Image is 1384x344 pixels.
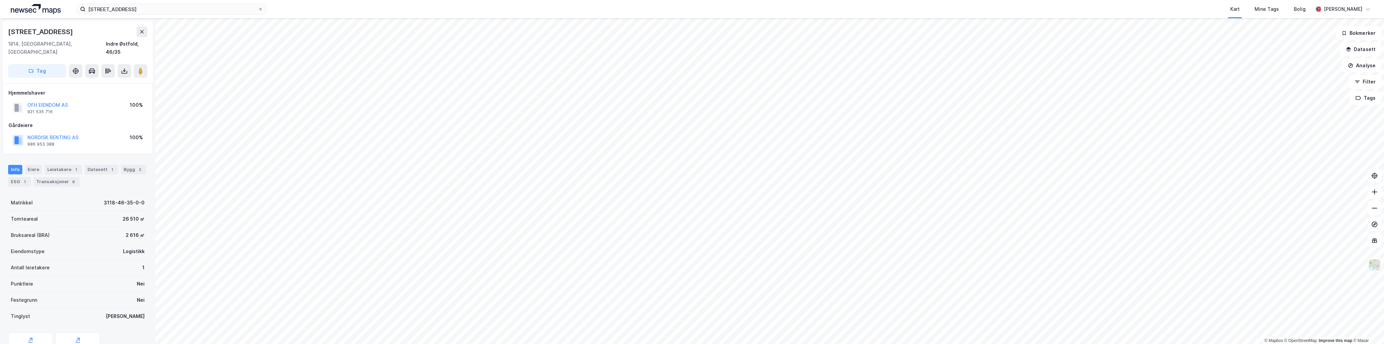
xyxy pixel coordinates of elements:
[1294,5,1306,13] div: Bolig
[1324,5,1362,13] div: [PERSON_NAME]
[142,264,145,272] div: 1
[11,215,38,223] div: Tomteareal
[1349,75,1381,89] button: Filter
[11,199,33,207] div: Matrikkel
[85,4,258,14] input: Søk på adresse, matrikkel, gårdeiere, leietakere eller personer
[8,89,147,97] div: Hjemmelshaver
[1319,338,1352,343] a: Improve this map
[27,142,54,147] div: 986 953 388
[109,166,116,173] div: 1
[21,178,28,185] div: 1
[123,215,145,223] div: 26 510 ㎡
[1336,26,1381,40] button: Bokmerker
[126,231,145,239] div: 2 616 ㎡
[11,247,45,255] div: Eiendomstype
[106,312,145,320] div: [PERSON_NAME]
[25,165,42,174] div: Eiere
[1350,312,1384,344] div: Kontrollprogram for chat
[121,165,146,174] div: Bygg
[70,178,77,185] div: 6
[33,177,80,187] div: Transaksjoner
[137,280,145,288] div: Nei
[8,165,22,174] div: Info
[27,109,53,115] div: 921 535 716
[137,166,143,173] div: 2
[1368,259,1381,271] img: Z
[11,4,61,14] img: logo.a4113a55bc3d86da70a041830d287a7e.svg
[123,247,145,255] div: Logistikk
[130,133,143,142] div: 100%
[1264,338,1283,343] a: Mapbox
[106,40,147,56] div: Indre Østfold, 46/35
[11,312,30,320] div: Tinglyst
[11,264,50,272] div: Antall leietakere
[8,64,66,78] button: Tag
[11,280,33,288] div: Punktleie
[104,199,145,207] div: 3118-46-35-0-0
[1284,338,1317,343] a: OpenStreetMap
[130,101,143,109] div: 100%
[1342,59,1381,72] button: Analyse
[1230,5,1240,13] div: Kart
[11,296,37,304] div: Festegrunn
[8,121,147,129] div: Gårdeiere
[11,231,50,239] div: Bruksareal (BRA)
[1350,91,1381,105] button: Tags
[45,165,82,174] div: Leietakere
[1340,43,1381,56] button: Datasett
[137,296,145,304] div: Nei
[8,26,74,37] div: [STREET_ADDRESS]
[8,177,31,187] div: ESG
[73,166,79,173] div: 1
[85,165,118,174] div: Datasett
[8,40,106,56] div: 1814, [GEOGRAPHIC_DATA], [GEOGRAPHIC_DATA]
[1255,5,1279,13] div: Mine Tags
[1350,312,1384,344] iframe: Chat Widget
